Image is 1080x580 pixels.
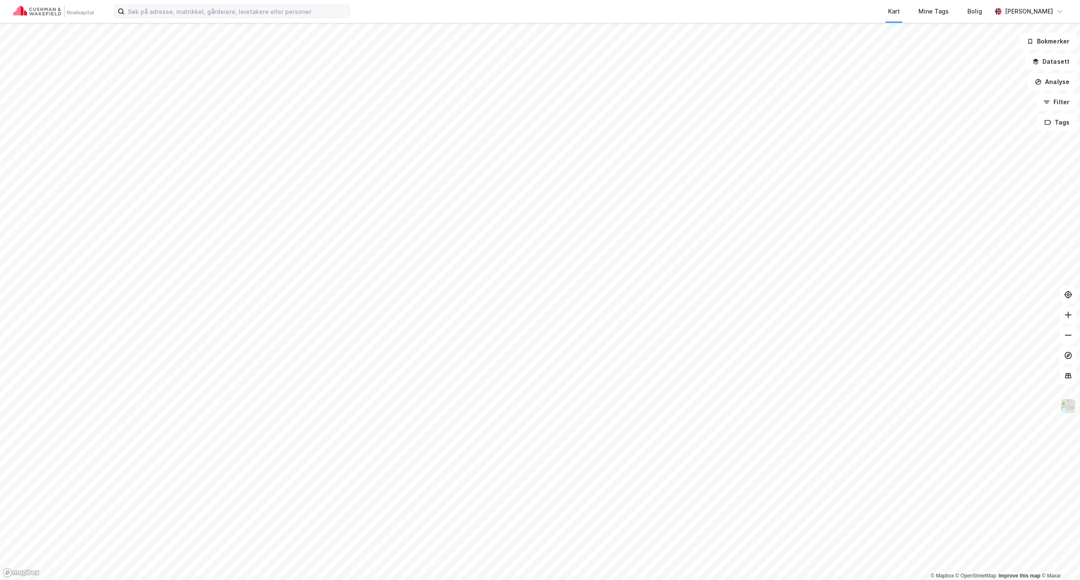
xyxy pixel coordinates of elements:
a: Mapbox homepage [3,568,40,577]
div: Mine Tags [918,6,949,16]
img: Z [1060,398,1076,414]
button: Filter [1036,94,1077,111]
iframe: Chat Widget [1038,539,1080,580]
input: Søk på adresse, matrikkel, gårdeiere, leietakere eller personer [124,5,350,18]
button: Analyse [1028,73,1077,90]
a: Improve this map [999,573,1040,579]
button: Datasett [1025,53,1077,70]
div: [PERSON_NAME] [1005,6,1053,16]
div: Bolig [967,6,982,16]
div: Kontrollprogram for chat [1038,539,1080,580]
a: OpenStreetMap [956,573,996,579]
button: Bokmerker [1020,33,1077,50]
img: cushman-wakefield-realkapital-logo.202ea83816669bd177139c58696a8fa1.svg [13,5,94,17]
a: Mapbox [931,573,954,579]
button: Tags [1037,114,1077,131]
div: Kart [888,6,900,16]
